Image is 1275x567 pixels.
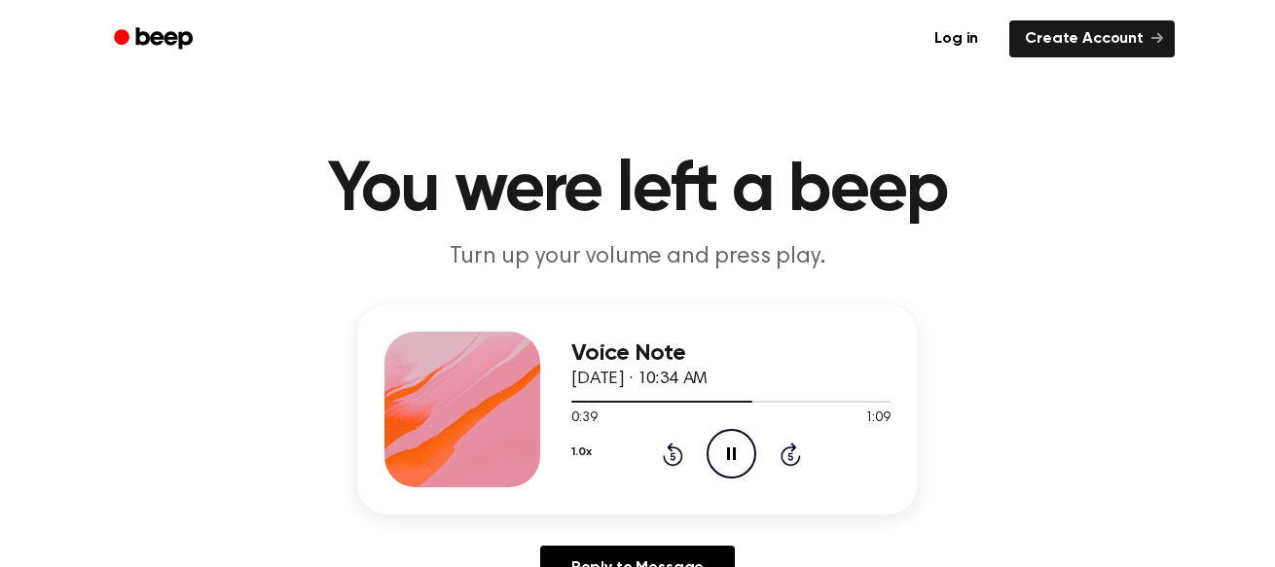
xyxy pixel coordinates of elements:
h1: You were left a beep [139,156,1136,226]
button: 1.0x [571,436,591,469]
h3: Voice Note [571,340,891,367]
span: 0:39 [571,408,597,429]
a: Log in [915,17,998,61]
span: [DATE] · 10:34 AM [571,371,708,388]
a: Beep [100,20,210,58]
a: Create Account [1009,20,1175,57]
p: Turn up your volume and press play. [264,241,1011,273]
span: 1:09 [865,408,891,429]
